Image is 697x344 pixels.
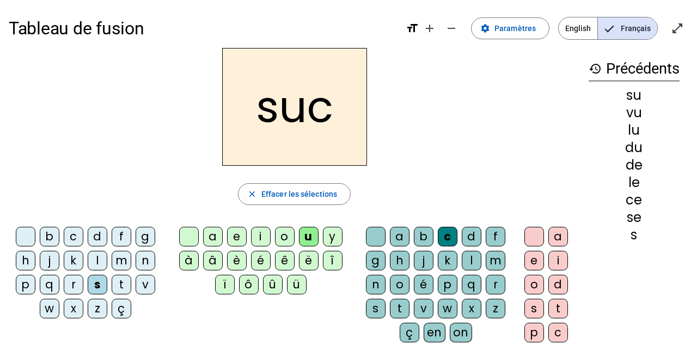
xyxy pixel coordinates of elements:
[390,227,409,246] div: a
[414,299,433,318] div: v
[16,251,35,270] div: h
[445,22,458,35] mat-icon: remove
[136,227,155,246] div: g
[238,183,351,205] button: Effacer les sélections
[390,251,409,270] div: h
[366,299,386,318] div: s
[462,227,481,246] div: d
[589,228,680,242] div: s
[414,227,433,246] div: b
[548,275,568,294] div: d
[486,299,505,318] div: z
[406,22,419,35] mat-icon: format_size
[589,106,680,119] div: vu
[414,251,433,270] div: j
[203,251,223,270] div: â
[275,227,295,246] div: o
[438,227,457,246] div: c
[261,188,337,201] span: Effacer les sélections
[424,323,445,342] div: en
[88,299,107,318] div: z
[275,251,295,270] div: ê
[486,275,505,294] div: r
[589,194,680,207] div: ce
[486,251,505,270] div: m
[414,275,433,294] div: é
[548,227,568,246] div: a
[494,22,536,35] span: Paramètres
[524,275,544,294] div: o
[323,227,343,246] div: y
[136,251,155,270] div: n
[589,57,680,81] h3: Précédents
[251,227,271,246] div: i
[462,275,481,294] div: q
[548,299,568,318] div: t
[366,251,386,270] div: g
[287,275,307,294] div: ü
[323,251,343,270] div: î
[390,275,409,294] div: o
[112,251,131,270] div: m
[263,275,283,294] div: û
[215,275,235,294] div: ï
[40,275,59,294] div: q
[524,323,544,342] div: p
[486,227,505,246] div: f
[40,299,59,318] div: w
[589,211,680,224] div: se
[423,22,436,35] mat-icon: add
[589,141,680,154] div: du
[400,323,419,342] div: ç
[112,275,131,294] div: t
[438,275,457,294] div: p
[227,227,247,246] div: e
[227,251,247,270] div: è
[390,299,409,318] div: t
[524,251,544,270] div: e
[441,17,462,39] button: Diminuer la taille de la police
[222,48,367,166] h2: suc
[589,89,680,102] div: su
[471,17,549,39] button: Paramètres
[239,275,259,294] div: ô
[589,62,602,75] mat-icon: history
[558,17,658,40] mat-button-toggle-group: Language selection
[299,227,319,246] div: u
[16,275,35,294] div: p
[112,299,131,318] div: ç
[64,299,83,318] div: x
[480,23,490,33] mat-icon: settings
[88,227,107,246] div: d
[589,176,680,189] div: le
[462,251,481,270] div: l
[450,323,472,342] div: on
[136,275,155,294] div: v
[524,299,544,318] div: s
[667,17,688,39] button: Entrer en plein écran
[88,275,107,294] div: s
[251,251,271,270] div: é
[598,17,657,39] span: Français
[9,11,397,46] h1: Tableau de fusion
[179,251,199,270] div: à
[203,227,223,246] div: a
[40,227,59,246] div: b
[548,251,568,270] div: i
[671,22,684,35] mat-icon: open_in_full
[419,17,441,39] button: Augmenter la taille de la police
[589,124,680,137] div: lu
[589,159,680,172] div: de
[438,299,457,318] div: w
[64,227,83,246] div: c
[88,251,107,270] div: l
[366,275,386,294] div: n
[559,17,597,39] span: English
[40,251,59,270] div: j
[64,251,83,270] div: k
[438,251,457,270] div: k
[247,189,257,199] mat-icon: close
[64,275,83,294] div: r
[299,251,319,270] div: ë
[462,299,481,318] div: x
